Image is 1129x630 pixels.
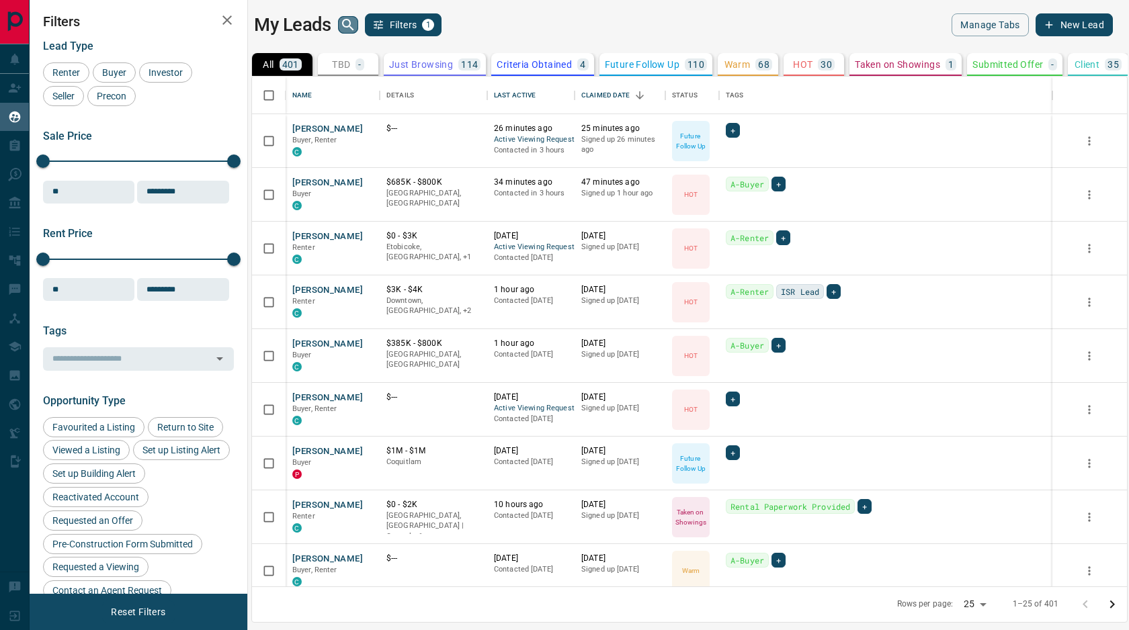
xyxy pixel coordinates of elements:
p: Toronto [386,242,480,263]
p: 1 hour ago [494,284,568,296]
div: Favourited a Listing [43,417,144,437]
div: Buyer [93,62,136,83]
p: Contacted [DATE] [494,457,568,467]
span: Tags [43,324,67,337]
p: $0 - $2K [386,499,480,510]
div: + [726,123,740,138]
span: Buyer [292,351,312,359]
span: Renter [292,512,315,521]
div: + [771,177,786,191]
p: 26 minutes ago [494,123,568,134]
p: HOT [684,297,698,307]
p: [DATE] [581,284,659,296]
div: Last Active [487,77,575,114]
button: [PERSON_NAME] [292,392,363,404]
div: Set up Building Alert [43,463,145,484]
div: Renter [43,62,89,83]
p: Contacted in 3 hours [494,145,568,156]
div: Contact an Agent Request [43,580,171,600]
span: A-Renter [730,231,769,244]
p: Signed up [DATE] [581,349,659,360]
div: Last Active [494,77,536,114]
span: Set up Building Alert [48,468,140,479]
p: 35 [1107,60,1119,69]
div: Claimed Date [581,77,630,114]
div: + [858,499,872,514]
p: $1M - $1M [386,445,480,457]
button: [PERSON_NAME] [292,338,363,351]
span: Buyer, Renter [292,404,337,413]
p: 25 minutes ago [581,123,659,134]
div: Name [292,77,312,114]
div: Requested a Viewing [43,557,149,577]
button: [PERSON_NAME] [292,123,363,136]
p: Contacted in 3 hours [494,188,568,199]
p: [DATE] [581,392,659,403]
span: Buyer [292,458,312,467]
p: Contacted [DATE] [494,564,568,575]
span: Buyer [292,189,312,198]
span: Favourited a Listing [48,422,140,433]
div: Pre-Construction Form Submitted [43,534,202,554]
p: 114 [461,60,478,69]
p: HOT [684,189,698,199]
span: Pre-Construction Form Submitted [48,539,198,549]
div: Status [665,77,719,114]
button: Reset Filters [102,600,174,623]
div: Details [380,77,487,114]
div: Requested an Offer [43,510,142,531]
span: A-Buyer [730,339,764,352]
span: + [862,500,867,513]
span: Renter [292,297,315,306]
button: more [1079,238,1099,259]
p: Coquitlam [386,457,480,467]
p: $3K - $4K [386,284,480,296]
p: Signed up [DATE] [581,403,659,414]
p: [GEOGRAPHIC_DATA], [GEOGRAPHIC_DATA] [386,188,480,209]
p: [GEOGRAPHIC_DATA], [GEOGRAPHIC_DATA] [386,349,480,370]
button: more [1079,131,1099,151]
div: 25 [958,594,991,614]
div: + [726,445,740,460]
div: Viewed a Listing [43,440,130,460]
span: Seller [48,91,79,101]
p: 401 [282,60,299,69]
div: Return to Site [148,417,223,437]
span: Buyer [97,67,131,78]
p: HOT [684,243,698,253]
button: more [1079,507,1099,527]
span: A-Buyer [730,553,764,567]
p: Future Follow Up [605,60,679,69]
div: Seller [43,86,84,106]
p: $0 - $3K [386,230,480,242]
div: + [771,338,786,353]
p: 10 hours ago [494,499,568,510]
span: + [831,285,836,298]
span: Active Viewing Request [494,134,568,146]
div: condos.ca [292,523,302,533]
p: Toronto [386,510,480,542]
button: more [1079,400,1099,420]
button: more [1079,346,1099,366]
p: HOT [684,404,698,414]
div: condos.ca [292,362,302,371]
span: Renter [292,243,315,252]
button: Open [210,349,229,368]
div: + [827,284,841,299]
button: New Lead [1036,13,1113,36]
p: All [263,60,274,69]
p: [DATE] [581,553,659,564]
span: Viewed a Listing [48,445,125,455]
p: HOT [684,351,698,361]
p: Submitted Offer [972,60,1043,69]
div: condos.ca [292,201,302,210]
p: 1 [948,60,954,69]
span: Buyer, Renter [292,136,337,144]
button: more [1079,561,1099,581]
span: Return to Site [153,422,218,433]
button: more [1079,185,1099,205]
p: [DATE] [581,445,659,457]
p: Signed up [DATE] [581,510,659,521]
span: + [776,339,781,352]
div: Tags [726,77,744,114]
